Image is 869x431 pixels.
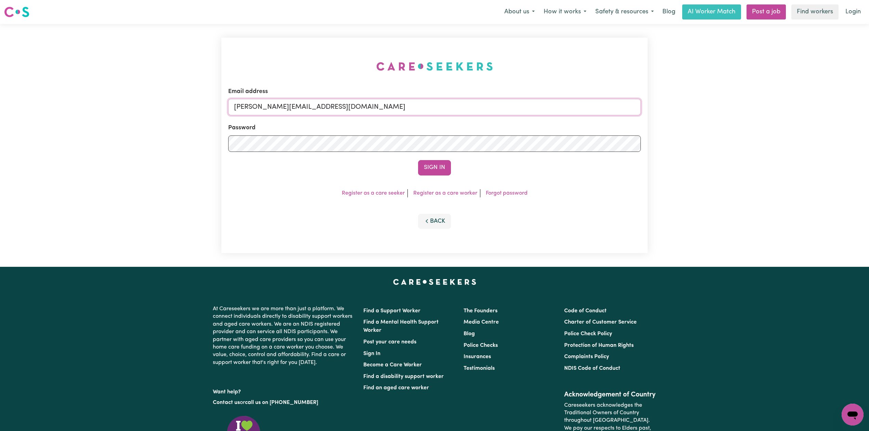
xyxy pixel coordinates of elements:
a: Post a job [747,4,786,19]
a: AI Worker Match [682,4,741,19]
a: Sign In [363,351,380,356]
img: Careseekers logo [4,6,29,18]
a: Complaints Policy [564,354,609,360]
a: Find workers [791,4,839,19]
a: Testimonials [464,366,495,371]
a: Protection of Human Rights [564,343,634,348]
a: Post your care needs [363,339,416,345]
a: NDIS Code of Conduct [564,366,620,371]
h2: Acknowledgement of Country [564,391,656,399]
a: Register as a care seeker [342,191,405,196]
a: Forgot password [486,191,528,196]
a: Police Checks [464,343,498,348]
a: Code of Conduct [564,308,607,314]
a: Find an aged care worker [363,385,429,391]
a: Find a Mental Health Support Worker [363,319,439,333]
label: Email address [228,87,268,96]
p: Want help? [213,386,355,396]
button: Safety & resources [591,5,658,19]
a: Register as a care worker [413,191,477,196]
button: Sign In [418,160,451,175]
a: Become a Care Worker [363,362,422,368]
a: Login [841,4,865,19]
a: Careseekers logo [4,4,29,20]
p: At Careseekers we are more than just a platform. We connect individuals directly to disability su... [213,302,355,369]
p: or [213,396,355,409]
a: Careseekers home page [393,279,476,285]
button: Back [418,214,451,229]
input: Email address [228,99,641,115]
a: Charter of Customer Service [564,319,637,325]
a: Media Centre [464,319,499,325]
a: Contact us [213,400,240,405]
a: Find a disability support worker [363,374,444,379]
label: Password [228,123,256,132]
a: Blog [658,4,679,19]
a: Police Check Policy [564,331,612,337]
a: Find a Support Worker [363,308,420,314]
a: Blog [464,331,475,337]
a: call us on [PHONE_NUMBER] [245,400,318,405]
iframe: Button to launch messaging window [842,404,864,426]
button: About us [500,5,539,19]
a: Insurances [464,354,491,360]
a: The Founders [464,308,497,314]
button: How it works [539,5,591,19]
